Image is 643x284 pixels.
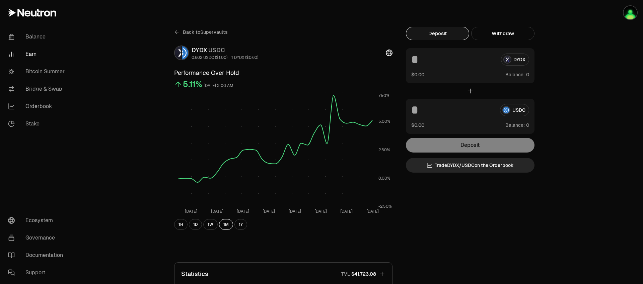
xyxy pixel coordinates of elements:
button: 1D [189,219,202,230]
a: Earn [3,45,72,63]
span: Balance: [505,122,525,128]
span: $41,723.08 [351,271,376,277]
button: 1Y [234,219,247,230]
a: Bridge & Swap [3,80,72,98]
span: Back to Supervaults [183,29,228,35]
div: [DATE] 3:00 AM [204,82,233,90]
p: Statistics [181,269,208,279]
tspan: [DATE] [185,209,197,214]
tspan: [DATE] [237,209,249,214]
button: Withdraw [471,27,534,40]
div: 5.11% [183,79,202,90]
button: $0.00 [411,121,424,128]
a: Ecosystem [3,212,72,229]
a: Stake [3,115,72,132]
tspan: -2.50% [378,204,392,209]
span: USDC [208,46,225,54]
tspan: [DATE] [289,209,301,214]
div: 0.602 USDC ($1.00) = 1 DYDX ($0.60) [192,55,258,60]
img: Chris [624,6,637,19]
tspan: 5.00% [378,119,390,124]
tspan: [DATE] [211,209,223,214]
tspan: 7.50% [378,93,389,98]
a: Support [3,264,72,281]
tspan: [DATE] [263,209,275,214]
tspan: [DATE] [340,209,353,214]
p: TVL [341,271,350,277]
tspan: 2.50% [378,147,390,153]
img: USDC Logo [182,46,188,60]
button: 1W [203,219,218,230]
button: Deposit [406,27,469,40]
a: Governance [3,229,72,247]
tspan: [DATE] [366,209,379,214]
button: 1H [174,219,188,230]
a: Back toSupervaults [174,27,228,37]
img: DYDX Logo [175,46,181,60]
button: $0.00 [411,71,424,78]
button: 1M [219,219,233,230]
div: DYDX [192,45,258,55]
h3: Performance Over Hold [174,68,392,78]
a: Orderbook [3,98,72,115]
span: Balance: [505,71,525,78]
a: Balance [3,28,72,45]
tspan: 0.00% [378,176,390,181]
a: Bitcoin Summer [3,63,72,80]
a: Documentation [3,247,72,264]
tspan: [DATE] [314,209,327,214]
a: TradeDYDX/USDCon the Orderbook [406,158,534,173]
